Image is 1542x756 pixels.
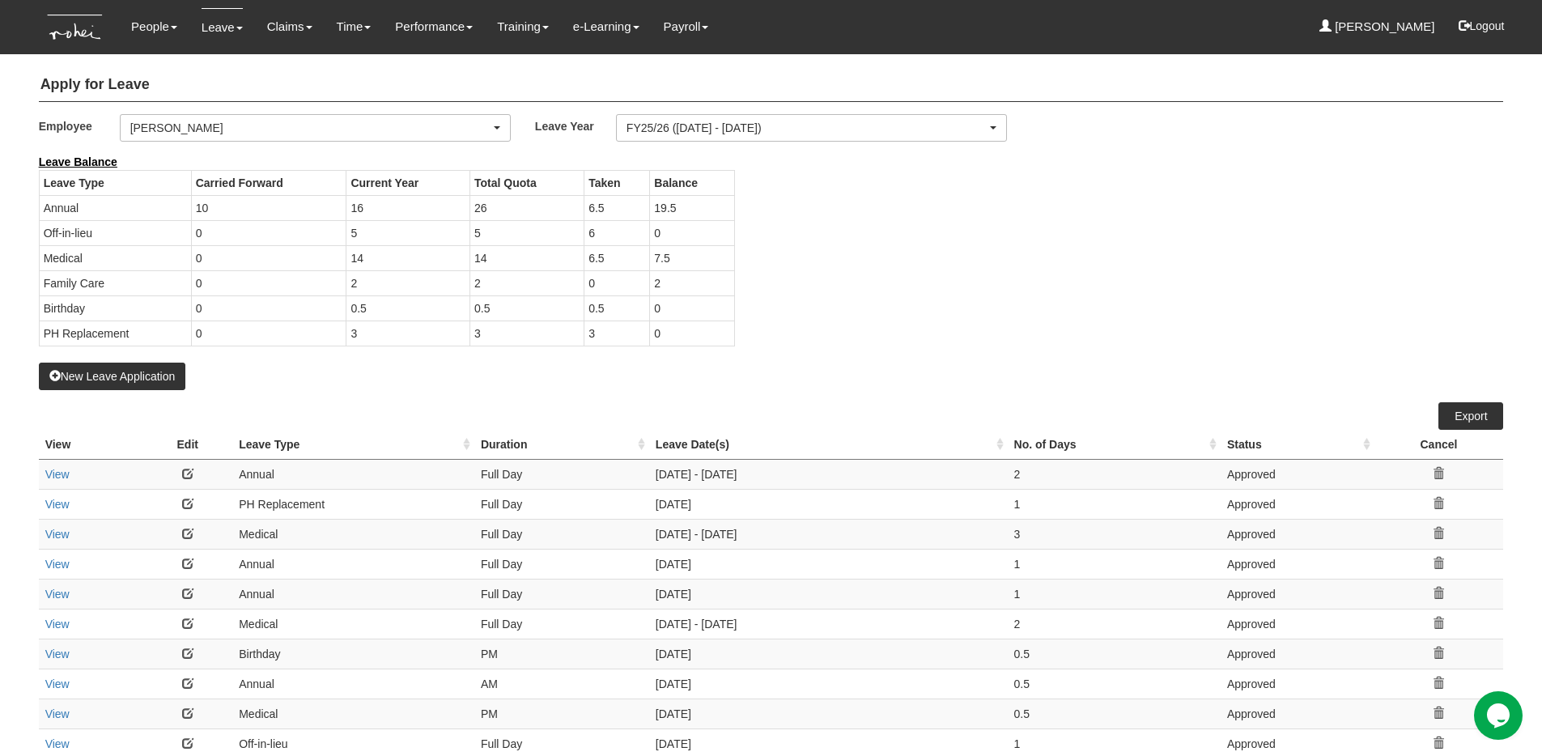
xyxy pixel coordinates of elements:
button: [PERSON_NAME] [120,114,511,142]
a: View [45,618,70,631]
td: [DATE] [649,579,1008,609]
a: View [45,528,70,541]
td: 26 [469,195,584,220]
td: Approved [1221,699,1374,728]
a: View [45,558,70,571]
td: [DATE] - [DATE] [649,609,1008,639]
th: View [39,430,143,460]
td: 1 [1008,489,1221,519]
a: Performance [395,8,473,45]
td: [DATE] [649,549,1008,579]
td: 3 [584,321,650,346]
td: Approved [1221,609,1374,639]
td: 2 [1008,459,1221,489]
td: Full Day [474,489,649,519]
th: Current Year [346,170,470,195]
td: [DATE] [649,639,1008,669]
td: [DATE] - [DATE] [649,519,1008,549]
th: Leave Date(s) : activate to sort column ascending [649,430,1008,460]
th: Total Quota [469,170,584,195]
td: 5 [469,220,584,245]
button: FY25/26 ([DATE] - [DATE]) [616,114,1007,142]
td: 0.5 [584,295,650,321]
label: Employee [39,114,120,138]
div: FY25/26 ([DATE] - [DATE]) [627,120,987,136]
td: 5 [346,220,470,245]
td: Full Day [474,609,649,639]
td: Approved [1221,669,1374,699]
td: Full Day [474,549,649,579]
td: 1 [1008,579,1221,609]
td: Annual [39,195,191,220]
td: Medical [39,245,191,270]
td: Family Care [39,270,191,295]
td: 6 [584,220,650,245]
a: Claims [267,8,312,45]
td: Approved [1221,489,1374,519]
button: Logout [1447,6,1516,45]
label: Leave Year [535,114,616,138]
td: 0.5 [469,295,584,321]
th: No. of Days : activate to sort column ascending [1008,430,1221,460]
th: Carried Forward [191,170,346,195]
th: Taken [584,170,650,195]
th: Cancel [1374,430,1504,460]
td: 2 [346,270,470,295]
td: 0 [191,270,346,295]
td: 2 [469,270,584,295]
td: Full Day [474,459,649,489]
td: Approved [1221,579,1374,609]
td: [DATE] [649,489,1008,519]
td: Annual [232,669,474,699]
td: PH Replacement [39,321,191,346]
td: PH Replacement [232,489,474,519]
td: 0 [650,321,734,346]
td: 0.5 [1008,639,1221,669]
td: 19.5 [650,195,734,220]
th: Status : activate to sort column ascending [1221,430,1374,460]
td: 16 [346,195,470,220]
td: 0.5 [346,295,470,321]
td: Approved [1221,549,1374,579]
td: PM [474,699,649,728]
button: New Leave Application [39,363,186,390]
td: Medical [232,699,474,728]
td: [DATE] - [DATE] [649,459,1008,489]
td: 0 [191,245,346,270]
td: 14 [346,245,470,270]
td: 3 [469,321,584,346]
a: View [45,498,70,511]
a: View [45,648,70,660]
td: AM [474,669,649,699]
td: 0 [584,270,650,295]
a: View [45,737,70,750]
td: 1 [1008,549,1221,579]
td: 6.5 [584,245,650,270]
a: Payroll [664,8,709,45]
td: 10 [191,195,346,220]
td: Birthday [39,295,191,321]
iframe: chat widget [1474,691,1526,740]
td: Annual [232,459,474,489]
th: Leave Type : activate to sort column ascending [232,430,474,460]
td: 2 [650,270,734,295]
td: Off-in-lieu [39,220,191,245]
a: Training [497,8,549,45]
th: Leave Type [39,170,191,195]
td: Full Day [474,519,649,549]
td: 0 [191,321,346,346]
td: PM [474,639,649,669]
td: 0 [191,295,346,321]
a: Time [337,8,372,45]
td: 0 [650,220,734,245]
th: Balance [650,170,734,195]
a: People [131,8,177,45]
td: 14 [469,245,584,270]
td: [DATE] [649,699,1008,728]
td: Approved [1221,639,1374,669]
td: 0 [191,220,346,245]
td: 0.5 [1008,669,1221,699]
a: View [45,468,70,481]
td: Medical [232,609,474,639]
a: View [45,588,70,601]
